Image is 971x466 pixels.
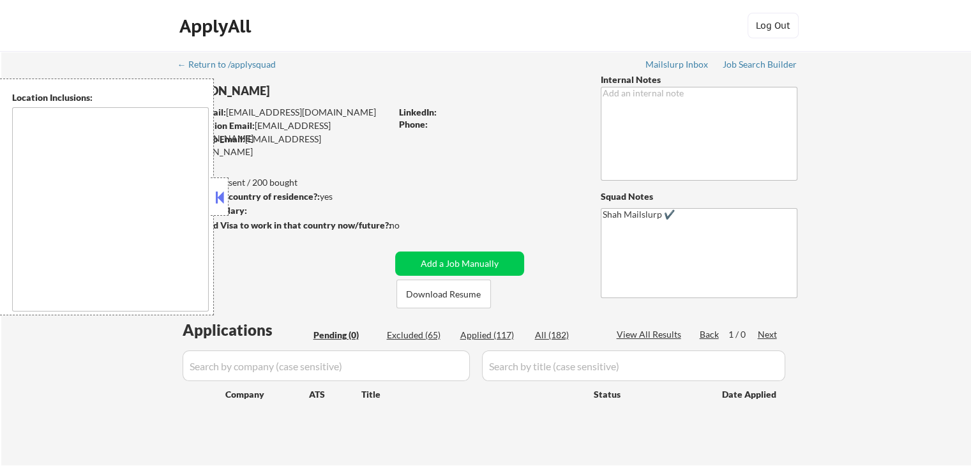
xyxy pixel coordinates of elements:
div: no [389,219,426,232]
div: [EMAIL_ADDRESS][DOMAIN_NAME] [179,119,391,144]
div: Job Search Builder [723,60,797,69]
button: Log Out [748,13,799,38]
div: View All Results [617,328,685,341]
div: Title [361,388,582,401]
button: Add a Job Manually [395,252,524,276]
div: All (182) [535,329,599,342]
strong: Can work in country of residence?: [178,191,320,202]
div: Back [700,328,720,341]
div: [EMAIL_ADDRESS][DOMAIN_NAME] [179,133,391,158]
strong: LinkedIn: [399,107,437,117]
div: Next [758,328,778,341]
div: [EMAIL_ADDRESS][DOMAIN_NAME] [179,106,391,119]
a: Mailslurp Inbox [645,59,709,72]
div: Applied (117) [460,329,524,342]
strong: Phone: [399,119,428,130]
div: ATS [309,388,361,401]
div: ← Return to /applysquad [177,60,288,69]
div: 117 sent / 200 bought [178,176,391,189]
strong: Will need Visa to work in that country now/future?: [179,220,391,230]
div: ApplyAll [179,15,255,37]
div: Company [225,388,309,401]
div: 1 / 0 [728,328,758,341]
div: Mailslurp Inbox [645,60,709,69]
div: Internal Notes [601,73,797,86]
div: Date Applied [722,388,778,401]
div: yes [178,190,387,203]
div: Status [594,382,704,405]
a: ← Return to /applysquad [177,59,288,72]
div: Squad Notes [601,190,797,203]
div: Excluded (65) [387,329,451,342]
div: Applications [183,322,309,338]
input: Search by company (case sensitive) [183,350,470,381]
div: [PERSON_NAME] [179,83,441,99]
input: Search by title (case sensitive) [482,350,785,381]
div: Location Inclusions: [12,91,209,104]
div: Pending (0) [313,329,377,342]
button: Download Resume [396,280,491,308]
